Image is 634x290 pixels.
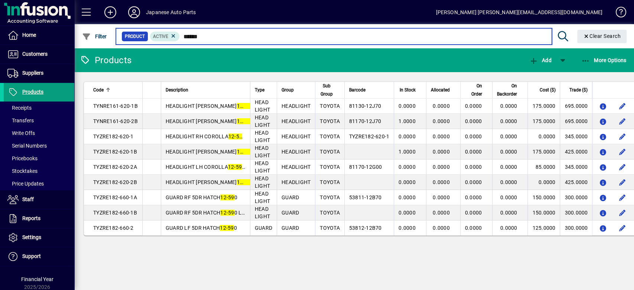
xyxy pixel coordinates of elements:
[166,210,269,216] span: GUARD RF 5DR HATCH 0 LOCAL SALE
[255,115,270,128] span: HEAD LIGHT
[4,190,74,209] a: Staff
[166,164,275,170] span: HEADLIGHT LH COROLLA 0 NON HID EA
[349,86,390,94] div: Barcode
[282,86,311,94] div: Group
[527,205,560,220] td: 150.0000
[560,144,592,159] td: 425.0000
[282,210,299,216] span: GUARD
[282,164,311,170] span: HEADLIGHT
[527,190,560,205] td: 150.0000
[349,194,382,200] span: 53811-12B70
[399,86,422,94] div: In Stock
[282,103,311,109] span: HEADLIGHT
[560,99,592,114] td: 695.0000
[500,210,517,216] span: 0.0000
[465,164,482,170] span: 0.0000
[237,149,251,155] em: 12-59
[7,168,38,174] span: Stocktakes
[500,225,517,231] span: 0.0000
[560,114,592,129] td: 695.0000
[399,210,416,216] span: 0.0000
[539,86,555,94] span: Cost ($)
[527,129,560,144] td: 0.0000
[4,247,74,266] a: Support
[98,6,122,19] button: Add
[255,99,270,113] span: HEAD LIGHT
[500,133,517,139] span: 0.0000
[255,191,270,204] span: HEAD LIGHT
[220,225,234,231] em: 12-59
[399,194,416,200] span: 0.0000
[93,86,138,94] div: Code
[93,225,134,231] span: TYZRE182-660-2
[166,149,284,155] span: HEADLIGHT [PERSON_NAME] 9 NON HID EA
[500,194,517,200] span: 0.0000
[320,103,340,109] span: TOYOTA
[560,175,592,190] td: 425.0000
[569,86,588,94] span: Trade ($)
[93,149,137,155] span: TYZRE182-620-1B
[220,194,234,200] em: 12-59
[282,225,299,231] span: GUARD
[616,207,628,219] button: Edit
[7,155,38,161] span: Pricebooks
[497,82,524,98] div: On Backorder
[93,194,137,200] span: TYZRE182-660-1A
[320,194,340,200] span: TOYOTA
[349,164,382,170] span: 81170-12G00
[500,103,517,109] span: 0.0000
[436,6,602,18] div: [PERSON_NAME] [PERSON_NAME][EMAIL_ADDRESS][DOMAIN_NAME]
[150,32,180,41] mat-chip: Activation Status: Active
[349,118,381,124] span: 81170-12J70
[4,209,74,228] a: Reports
[400,86,416,94] span: In Stock
[255,160,270,174] span: HEAD LIGHT
[465,210,482,216] span: 0.0000
[320,210,340,216] span: TOYOTA
[433,210,450,216] span: 0.0000
[349,86,365,94] span: Barcode
[237,118,251,124] em: 12-59
[4,177,74,190] a: Price Updates
[21,276,53,282] span: Financial Year
[399,118,416,124] span: 1.0000
[4,64,74,83] a: Suppliers
[399,225,416,231] span: 0.0000
[616,115,628,127] button: Edit
[320,149,340,155] span: TOYOTA
[7,181,44,187] span: Price Updates
[7,143,47,149] span: Serial Numbers
[465,82,489,98] div: On Order
[22,70,43,76] span: Suppliers
[228,133,242,139] em: 12-59
[93,164,137,170] span: TYZRE182-620-2A
[7,130,35,136] span: Write Offs
[399,133,416,139] span: 0.0000
[7,117,34,123] span: Transfers
[560,220,592,235] td: 300.0000
[465,133,482,139] span: 0.0000
[255,86,272,94] div: Type
[433,194,450,200] span: 0.0000
[431,86,456,94] div: Allocated
[497,82,517,98] span: On Backorder
[616,146,628,158] button: Edit
[166,194,237,200] span: GUARD RF 5DR HATCH 0
[4,127,74,139] a: Write Offs
[282,86,294,94] span: Group
[220,210,234,216] em: 12-59
[255,206,270,219] span: HEAD LIGHT
[500,118,517,124] span: 0.0000
[320,82,340,98] div: Sub Group
[529,57,551,63] span: Add
[22,253,41,259] span: Support
[166,103,271,109] span: HEADLIGHT [PERSON_NAME] 5 EA F/L
[22,32,36,38] span: Home
[320,225,340,231] span: TOYOTA
[527,54,553,67] button: Add
[320,133,340,139] span: TOYOTA
[560,190,592,205] td: 300.0000
[616,222,628,234] button: Edit
[166,225,237,231] span: GUARD LF 5DR HATCH 0
[349,225,382,231] span: 53812-12B70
